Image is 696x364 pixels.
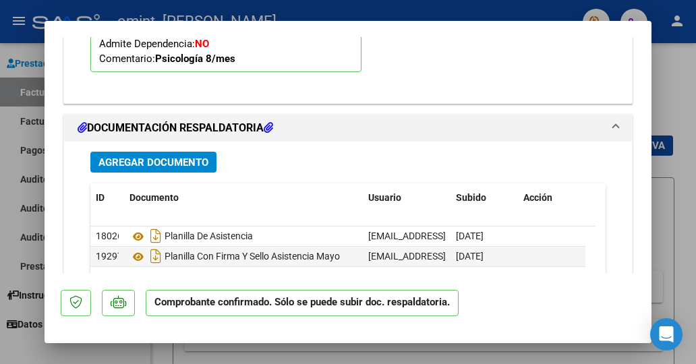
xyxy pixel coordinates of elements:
datatable-header-cell: Documento [124,183,363,212]
i: Descargar documento [147,245,165,267]
span: Usuario [368,192,401,203]
span: 18026 [96,231,123,241]
span: Documento [129,192,179,203]
div: Open Intercom Messenger [650,318,683,351]
datatable-header-cell: Acción [518,183,585,212]
span: Agregar Documento [98,156,208,169]
p: Comprobante confirmado. Sólo se puede subir doc. respaldatoria. [146,290,459,316]
datatable-header-cell: Usuario [363,183,451,212]
h1: DOCUMENTACIÓN RESPALDATORIA [78,120,273,136]
datatable-header-cell: ID [90,183,124,212]
span: Comentario: [99,53,235,65]
span: Planilla Con Firma Y Sello Asistencia Mayo [129,251,340,262]
datatable-header-cell: Subido [451,183,518,212]
span: [EMAIL_ADDRESS][DOMAIN_NAME] - [PERSON_NAME] [368,251,597,262]
span: Subido [456,192,486,203]
span: ID [96,192,105,203]
mat-expansion-panel-header: DOCUMENTACIÓN RESPALDATORIA [64,115,632,142]
span: Acción [523,192,552,203]
span: 19297 [96,251,123,262]
span: [EMAIL_ADDRESS][DOMAIN_NAME] - [PERSON_NAME] [368,231,597,241]
span: Planilla De Asistencia [129,231,253,242]
strong: Psicología 8/mes [155,53,235,65]
span: [DATE] [456,251,484,262]
i: Descargar documento [147,225,165,247]
span: [DATE] [456,231,484,241]
strong: NO [195,38,209,50]
button: Agregar Documento [90,152,216,173]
